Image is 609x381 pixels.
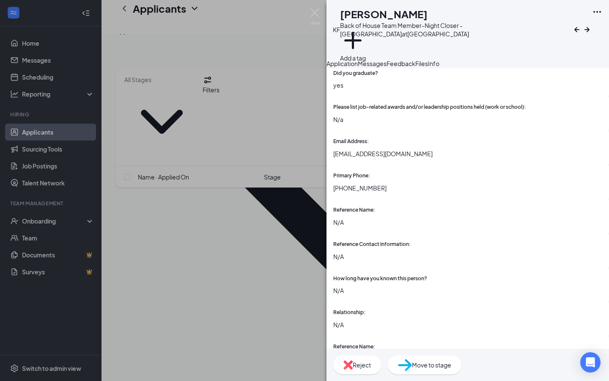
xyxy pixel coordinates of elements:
[333,275,427,283] span: How long have you known this person?
[333,149,602,158] span: [EMAIL_ADDRESS][DOMAIN_NAME]
[592,7,602,17] svg: Ellipses
[333,183,602,193] span: [PHONE_NUMBER]
[333,252,602,261] span: N/A
[333,309,365,317] span: Relationship:
[333,138,369,146] span: Email Address:
[415,60,428,67] span: Files
[333,69,378,77] span: Did you graduate?
[340,28,366,53] svg: Plus
[582,7,592,52] button: ArrowRight
[333,25,340,34] div: KF
[333,103,526,111] span: Please list job-related awards and/or leadership positions held (work or school):
[326,60,358,67] span: Application
[333,80,602,90] span: yes
[340,28,366,63] button: PlusAdd a tag
[428,60,439,67] span: Info
[580,352,601,373] div: Open Intercom Messenger
[333,286,602,295] span: N/A
[340,21,572,38] div: Back of House Team Member-Night Closer - [GEOGRAPHIC_DATA] at [GEOGRAPHIC_DATA]
[333,115,602,124] span: N/a
[582,25,592,35] svg: ArrowRight
[333,343,375,351] span: Reference Name:
[572,25,582,35] svg: ArrowLeftNew
[387,60,415,67] span: Feedback
[333,320,602,329] span: N/A
[358,60,387,67] span: Messages
[333,240,411,248] span: Reference Contact Information:
[333,218,602,227] span: N/A
[333,206,375,214] span: Reference Name:
[412,360,451,370] span: Move to stage
[572,7,582,52] button: ArrowLeftNew
[353,360,371,370] span: Reject
[333,172,370,180] span: Primary Phone:
[340,7,428,21] h1: [PERSON_NAME]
